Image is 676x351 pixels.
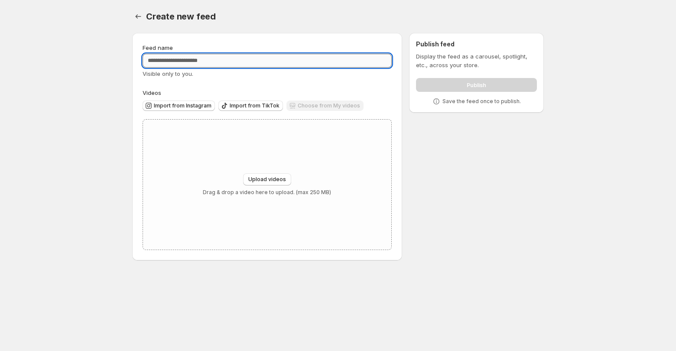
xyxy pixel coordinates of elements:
button: Upload videos [243,173,291,185]
p: Save the feed once to publish. [442,98,521,105]
span: Create new feed [146,11,216,22]
span: Videos [143,89,161,96]
span: Visible only to you. [143,70,193,77]
h2: Publish feed [416,40,537,49]
span: Import from Instagram [154,102,211,109]
span: Import from TikTok [230,102,279,109]
button: Import from TikTok [218,101,283,111]
p: Display the feed as a carousel, spotlight, etc., across your store. [416,52,537,69]
span: Feed name [143,44,173,51]
button: Settings [132,10,144,23]
p: Drag & drop a video here to upload. (max 250 MB) [203,189,331,196]
button: Import from Instagram [143,101,215,111]
span: Upload videos [248,176,286,183]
